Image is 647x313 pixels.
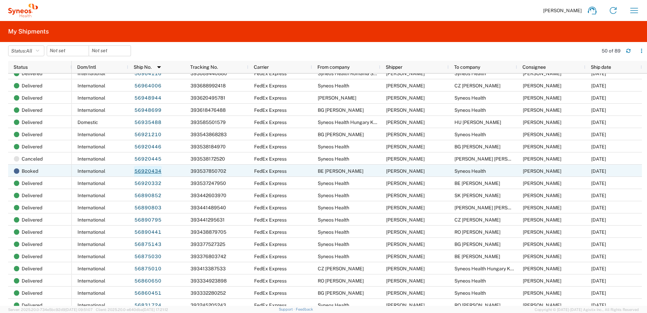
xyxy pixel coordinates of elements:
span: Syneos Health [318,193,349,198]
span: [PERSON_NAME] [543,7,582,14]
span: 09/24/2025 [591,156,606,162]
span: Zsolt Varga [386,254,425,259]
span: Syneos Health [454,132,486,137]
span: Griet Deconinck [386,168,425,174]
span: Syneos Health [454,95,486,101]
span: 09/19/2025 [591,242,606,247]
span: FedEx Express [254,217,287,223]
span: Petr Seidl [523,217,561,223]
span: BG Teo Atanasov [454,156,533,162]
span: Tracking No. [190,64,218,70]
span: Syneos Health [454,290,486,296]
span: Magdalena Yaprakova [523,144,561,149]
a: 56920434 [134,166,162,177]
span: FedEx Express [254,132,287,137]
span: Varga Zsolt [386,120,425,125]
span: Canceled [22,153,43,165]
span: 393538184970 [191,144,226,149]
span: Zsolt Varga [386,83,425,88]
span: 393441489540 [191,205,226,210]
span: 09/19/2025 [591,254,606,259]
span: Delivered [22,238,42,250]
span: 09/29/2025 [591,95,606,101]
span: Tsvetelina Petkova [386,107,425,113]
span: Syneos Health [318,156,349,162]
span: FedEx Express [254,144,287,149]
span: 393688992418 [191,83,226,88]
span: RO Alexandra-Mihaela Uglai [454,229,500,235]
span: Zsolt Varga [386,242,425,247]
span: FedEx Express [254,181,287,186]
span: Syneos Health [318,217,349,223]
span: 09/30/2025 [591,71,606,76]
span: Lisa Van Nieuwenhuysen [523,181,561,186]
span: Delivered [22,104,42,116]
span: FedEx Express [254,266,287,271]
span: 393441295631 [191,217,225,223]
span: 393585501579 [191,120,226,125]
span: FedEx Express [254,83,287,88]
span: Rumen Naydenov [386,290,425,296]
a: 56935488 [134,117,162,128]
span: Teo Atanasov [523,156,561,162]
span: SK Kotsiuba Vladyslava [318,95,356,101]
span: To company [454,64,480,70]
span: 393332280252 [191,290,226,296]
span: Ship No. [134,64,152,70]
span: CZ Sofia Minkina [454,83,500,88]
a: 56860451 [134,288,162,299]
span: Mihai Noghiu [523,302,561,308]
span: Domestic [77,120,98,125]
span: International [77,132,105,137]
span: 393543868283 [191,132,227,137]
span: RO Mihai Noghiu [454,302,500,308]
span: FedEx Express [254,95,287,101]
span: FedEx Express [254,278,287,284]
span: FedEx Express [254,193,287,198]
span: Dom/Intl [77,64,96,70]
span: 09/26/2025 [591,120,606,125]
span: Zsolt Varga [386,181,425,186]
span: Delivered [22,128,42,141]
span: Zsolt Varga [523,71,561,76]
a: 56964116 [134,68,162,79]
span: International [77,302,105,308]
span: 393537247950 [191,181,226,186]
span: International [77,254,105,259]
span: Syneos Health [318,254,349,259]
span: International [77,71,105,76]
span: All [26,48,32,54]
span: Syneos Health [454,107,486,113]
span: BE Griet Deconinck [318,168,363,174]
span: [DATE] 17:21:12 [143,308,168,312]
span: Shipper [386,64,402,70]
span: 393537850702 [191,168,226,174]
span: Mihai Noghiu [386,278,425,284]
span: Server: 2025.20.0-734e5bc92d9 [8,308,93,312]
span: Irina Chirpisizu [386,71,425,76]
span: International [77,217,105,223]
span: International [77,107,105,113]
span: Zsolt Varga [523,132,561,137]
span: Syneos Health [318,83,349,88]
span: International [77,229,105,235]
span: International [77,95,105,101]
span: BE Lisa Van Nieuwenhuysen [454,181,500,186]
span: Syneos Health Hungary Kft. [318,120,378,125]
span: Booked [22,165,38,177]
span: Syneos Health [318,181,349,186]
span: 09/26/2025 [591,107,606,113]
span: BG Tsvetelina Petkova [318,107,364,113]
span: HU Diana Laczko [454,120,501,125]
span: 393438879705 [191,229,226,235]
a: 56890441 [134,227,162,238]
span: 09/22/2025 [591,229,606,235]
span: Delivered [22,80,42,92]
input: Not set [47,46,89,56]
span: 10/01/2025 [591,168,606,174]
span: Delivered [22,67,42,80]
span: 09/23/2025 [591,266,606,271]
span: Syneos Health [318,302,349,308]
span: 393620495781 [191,95,225,101]
span: 393538172520 [191,156,225,162]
